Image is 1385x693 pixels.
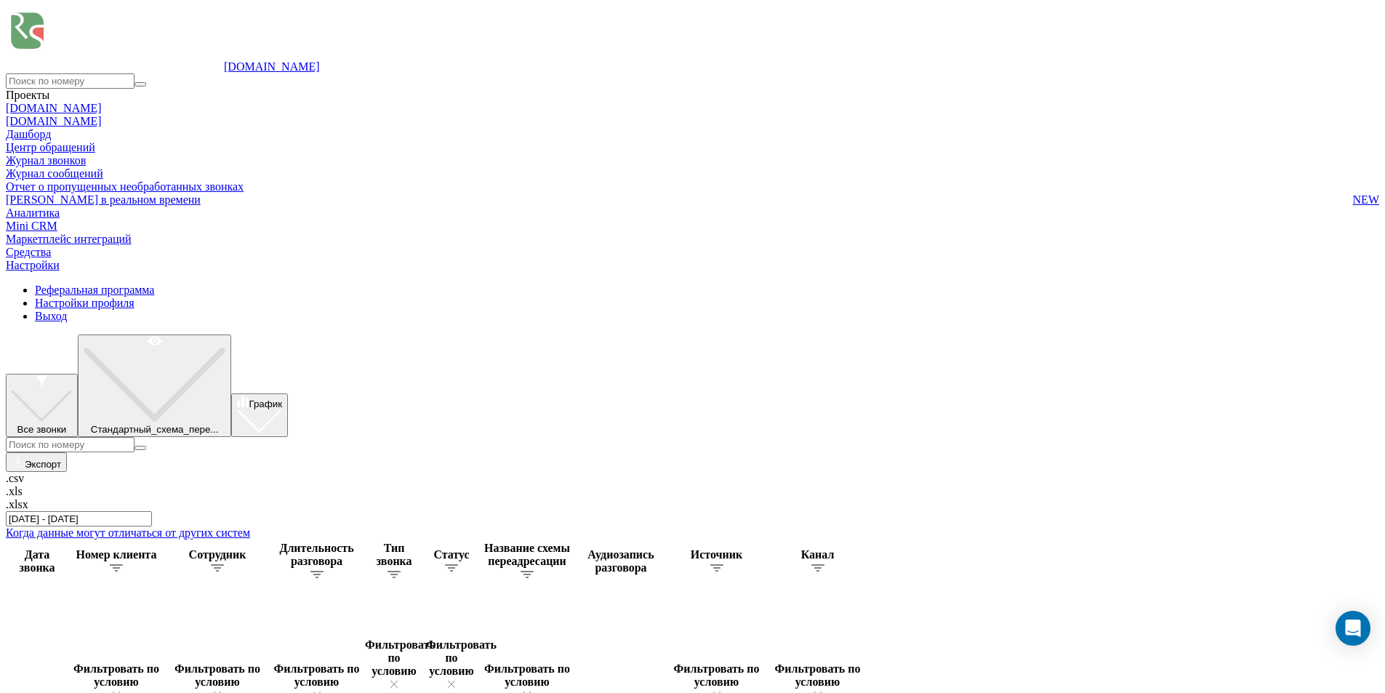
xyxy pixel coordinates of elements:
[6,73,135,89] input: Поиск по номеру
[1336,611,1370,646] div: Open Intercom Messenger
[365,638,423,691] div: Фильтровать по условию
[6,115,102,127] a: [DOMAIN_NAME]
[166,548,268,561] div: Сотрудник
[6,167,1379,180] a: Журнал сообщений
[1353,193,1379,207] span: NEW
[69,548,164,561] div: Номер клиента
[6,485,23,497] span: .xls
[6,207,60,219] a: Аналитика
[6,233,132,245] a: Маркетплейс интеграций
[6,193,1379,207] a: [PERSON_NAME] в реальном времениNEW
[6,180,1379,193] a: Отчет о пропущенных необработанных звонках
[6,154,1379,167] a: Журнал звонков
[768,548,867,561] div: Канал
[6,128,51,140] a: Дашборд
[231,393,288,437] button: График
[35,297,135,309] a: Настройки профиля
[426,548,477,561] div: Статус
[6,154,86,167] span: Журнал звонков
[6,220,57,232] a: Mini CRM
[6,498,28,510] span: .xlsx
[6,141,95,153] a: Центр обращений
[224,60,320,73] a: [DOMAIN_NAME]
[6,526,250,539] a: Когда данные могут отличаться от других систем
[17,424,67,435] span: Все звонки
[365,542,423,568] div: Тип звонка
[35,310,68,322] a: Выход
[6,180,244,193] span: Отчет о пропущенных необработанных звонках
[249,398,282,409] span: График
[78,335,232,437] button: Стандартный_схема_пере...
[6,374,78,437] button: Все звонки
[6,102,102,114] a: [DOMAIN_NAME]
[8,548,66,574] div: Дата звонка
[35,284,154,296] a: Реферальная программа
[6,437,135,452] input: Поиск по номеру
[6,246,51,258] a: Средства
[426,638,477,691] div: Фильтровать по условию
[6,259,60,271] a: Настройки
[667,548,766,561] div: Источник
[480,542,574,568] div: Название схемы переадресации
[6,452,67,472] button: Экспорт
[6,167,103,180] span: Журнал сообщений
[577,548,665,574] div: Аудиозапись разговора
[6,193,201,207] span: [PERSON_NAME] в реальном времени
[6,6,224,71] img: Ringostat logo
[271,542,362,568] div: Длительность разговора
[6,89,1379,102] div: Проекты
[6,472,24,484] span: .csv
